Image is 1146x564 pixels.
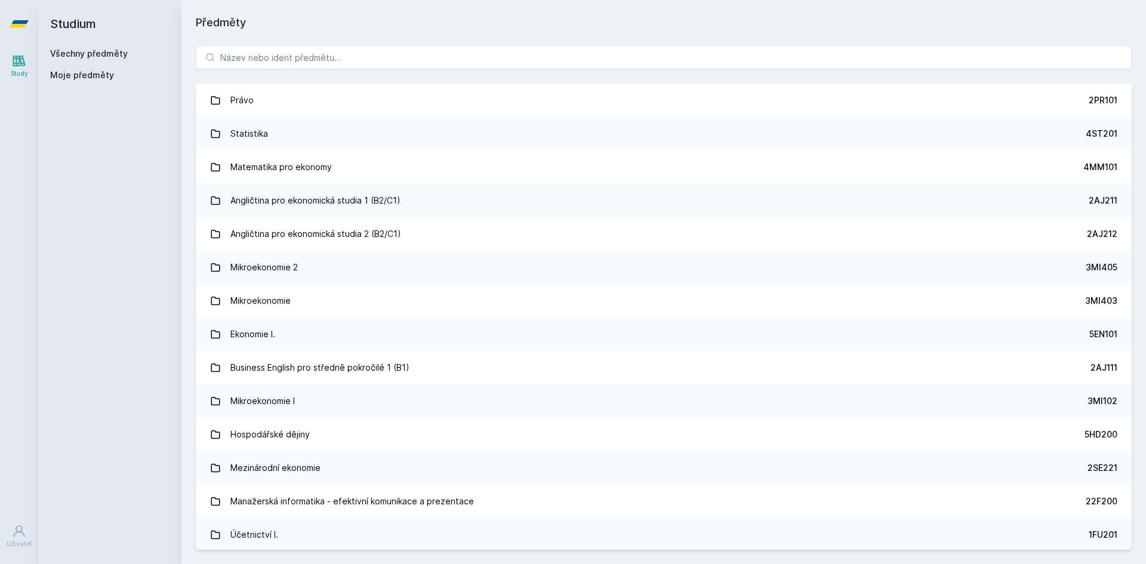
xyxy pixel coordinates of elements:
div: Účetnictví I. [230,523,278,547]
div: Statistika [230,122,268,146]
div: Manažerská informatika - efektivní komunikace a prezentace [230,489,474,513]
div: 3MI405 [1086,261,1117,273]
div: Právo [230,88,254,112]
a: Mikroekonomie I 3MI102 [196,384,1132,418]
a: Manažerská informatika - efektivní komunikace a prezentace 22F200 [196,485,1132,518]
a: Uživatel [2,518,36,554]
a: Matematika pro ekonomy 4MM101 [196,150,1132,184]
div: Uživatel [7,540,32,548]
a: Účetnictví I. 1FU201 [196,518,1132,551]
a: Mikroekonomie 2 3MI405 [196,251,1132,284]
div: 2AJ111 [1090,362,1117,374]
div: Business English pro středně pokročilé 1 (B1) [230,356,409,380]
div: Mikroekonomie I [230,389,295,413]
div: 5EN101 [1089,328,1117,340]
div: 5HD200 [1085,429,1117,440]
a: Mikroekonomie 3MI403 [196,284,1132,318]
a: Právo 2PR101 [196,84,1132,117]
div: 3MI403 [1085,295,1117,307]
div: 2PR101 [1089,94,1117,106]
a: Statistika 4ST201 [196,117,1132,150]
div: Study [11,69,28,78]
div: 2SE221 [1088,462,1117,474]
div: Mikroekonomie 2 [230,255,298,279]
div: Matematika pro ekonomy [230,155,332,179]
a: Angličtina pro ekonomická studia 1 (B2/C1) 2AJ211 [196,184,1132,217]
h1: Předměty [196,14,1132,31]
a: Všechny předměty [50,48,128,58]
div: Angličtina pro ekonomická studia 2 (B2/C1) [230,222,401,246]
div: Angličtina pro ekonomická studia 1 (B2/C1) [230,189,401,212]
a: Ekonomie I. 5EN101 [196,318,1132,351]
div: Hospodářské dějiny [230,423,310,446]
div: 1FU201 [1089,529,1117,541]
a: Mezinárodní ekonomie 2SE221 [196,451,1132,485]
div: 4MM101 [1083,161,1117,173]
div: 2AJ211 [1089,195,1117,207]
a: Hospodářské dějiny 5HD200 [196,418,1132,451]
a: Angličtina pro ekonomická studia 2 (B2/C1) 2AJ212 [196,217,1132,251]
input: Název nebo ident předmětu… [196,45,1132,69]
div: 3MI102 [1088,395,1117,407]
div: 4ST201 [1086,128,1117,140]
div: Mezinárodní ekonomie [230,456,321,480]
div: Ekonomie I. [230,322,275,346]
a: Business English pro středně pokročilé 1 (B1) 2AJ111 [196,351,1132,384]
span: Moje předměty [50,69,114,81]
a: Study [2,48,36,84]
div: 22F200 [1086,495,1117,507]
div: 2AJ212 [1087,228,1117,240]
div: Mikroekonomie [230,289,291,313]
